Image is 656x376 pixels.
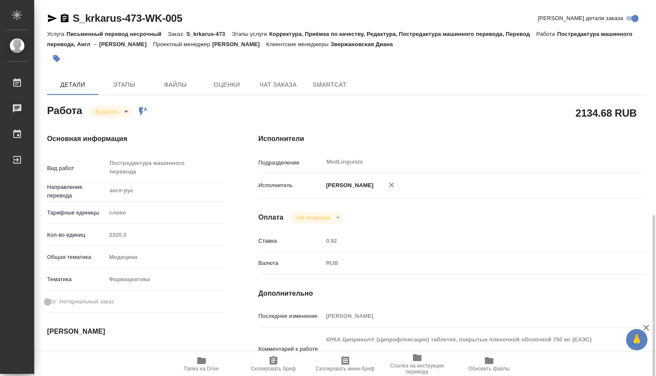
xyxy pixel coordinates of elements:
[47,164,106,173] p: Вид работ
[47,275,106,284] p: Тематика
[47,102,82,117] h2: Работа
[251,366,296,372] span: Скопировать бриф
[232,31,269,37] p: Этапы услуги
[212,41,266,47] p: [PERSON_NAME]
[269,31,536,37] p: Корректура, Приёмка по качеству, Редактура, Постредактура машинного перевода, Перевод
[59,13,70,23] button: Скопировать ссылку
[258,134,647,144] h4: Исполнители
[258,79,299,90] span: Чат заказа
[106,229,224,241] input: Пустое поле
[258,159,323,167] p: Подразделение
[323,256,614,270] div: RUB
[536,31,557,37] p: Работа
[323,235,614,247] input: Пустое поле
[106,250,224,264] div: Медицина
[294,214,332,221] button: Не оплачена
[629,331,644,349] span: 🙏
[290,212,343,223] div: В работе
[47,31,66,37] p: Услуга
[184,366,219,372] span: Папка на Drive
[153,41,212,47] p: Проектный менеджер
[93,108,121,115] button: В работе
[386,363,448,375] span: Ссылка на инструкции перевода
[47,253,106,261] p: Общая тематика
[468,366,510,372] span: Обновить файлы
[47,134,224,144] h4: Основная информация
[258,181,323,190] p: Исполнитель
[166,352,237,376] button: Папка на Drive
[381,352,453,376] button: Ссылка на инструкции перевода
[89,106,131,117] div: В работе
[258,259,323,267] p: Валюта
[258,288,647,299] h4: Дополнительно
[538,14,623,23] span: [PERSON_NAME] детали заказа
[106,272,224,287] div: Фармацевтика
[47,209,106,217] p: Тарифные единицы
[47,49,66,68] button: Добавить тэг
[47,350,106,359] p: Дата начала работ
[52,79,93,90] span: Детали
[168,31,186,37] p: Заказ:
[382,176,401,194] button: Удалить исполнителя
[106,206,224,220] div: слово
[47,13,57,23] button: Скопировать ссылку для ЯМессенджера
[73,12,182,24] a: S_krkarus-473-WK-005
[309,79,350,90] span: SmartCat
[266,41,331,47] p: Клиентские менеджеры
[106,348,181,361] input: Пустое поле
[59,297,114,306] span: Нотариальный заказ
[453,352,525,376] button: Обновить файлы
[323,181,374,190] p: [PERSON_NAME]
[258,212,284,223] h4: Оплата
[309,352,381,376] button: Скопировать мини-бриф
[66,31,168,37] p: Письменный перевод несрочный
[323,310,614,322] input: Пустое поле
[186,31,232,37] p: S_krkarus-473
[47,326,224,337] h4: [PERSON_NAME]
[237,352,309,376] button: Скопировать бриф
[258,237,323,245] p: Ставка
[323,332,614,364] textarea: КРКА Ципринол® (Ципрофлоксацин) таблетки, покрытые пленочной оболочкой 750 мг (ЕАЭС) тотал 7263 слов
[331,41,399,47] p: Звержановская Диана
[104,79,145,90] span: Этапы
[206,79,247,90] span: Оценки
[47,183,106,200] p: Направление перевода
[258,312,323,320] p: Последнее изменение
[155,79,196,90] span: Файлы
[316,366,374,372] span: Скопировать мини-бриф
[576,106,637,120] h2: 2134.68 RUB
[47,231,106,239] p: Кол-во единиц
[626,329,647,350] button: 🙏
[258,345,323,353] p: Комментарий к работе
